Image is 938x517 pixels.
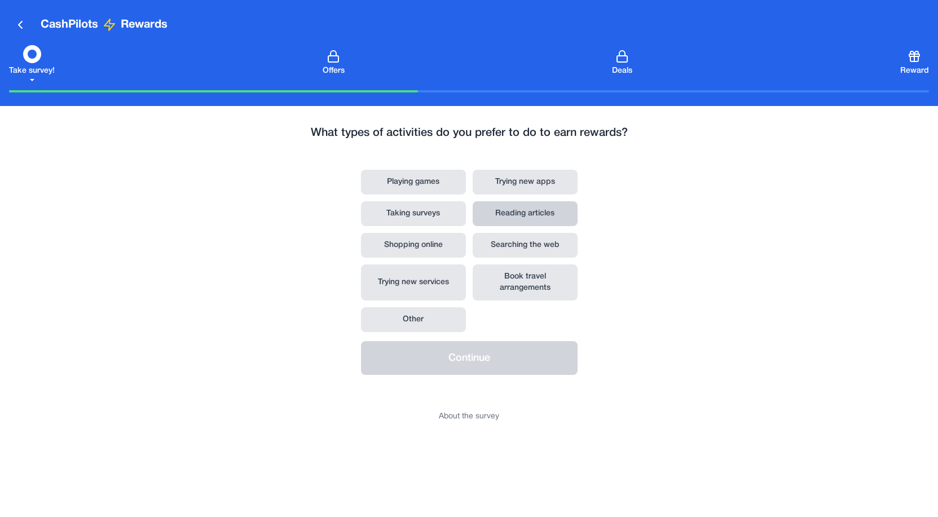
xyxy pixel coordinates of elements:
span: Reward [900,65,929,77]
span: Offers [323,65,345,77]
button: Continue [361,341,578,375]
button: Shopping online [361,233,466,258]
button: Taking surveys [361,201,466,226]
span: Deals [612,65,632,77]
button: Playing games [361,170,466,195]
span: Take survey! [9,65,55,77]
button: Trying new services [361,264,466,301]
button: Searching the web [473,233,578,258]
button: Other [361,307,466,332]
button: Reading articles [473,201,578,226]
button: Book travel arrangements [473,264,578,301]
span: Rewards [121,17,168,33]
button: About the survey [439,411,499,422]
span: CashPilots [41,17,98,33]
button: Trying new apps [473,170,578,195]
h2: What types of activities do you prefer to do to earn rewards? [9,124,929,143]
